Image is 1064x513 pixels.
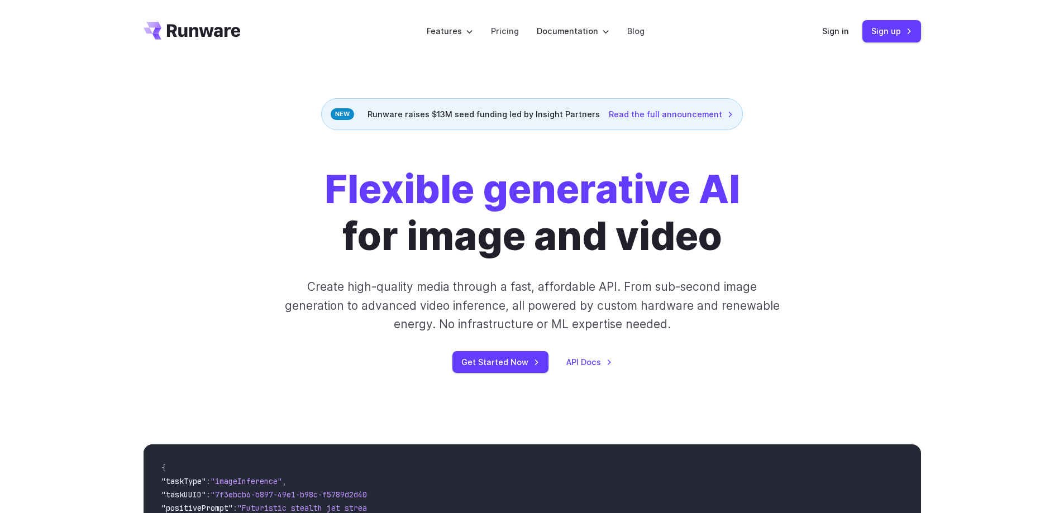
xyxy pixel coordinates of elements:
[627,25,645,37] a: Blog
[822,25,849,37] a: Sign in
[206,490,211,500] span: :
[325,166,740,260] h1: for image and video
[862,20,921,42] a: Sign up
[206,476,211,486] span: :
[609,108,733,121] a: Read the full announcement
[282,476,287,486] span: ,
[321,98,743,130] div: Runware raises $13M seed funding led by Insight Partners
[491,25,519,37] a: Pricing
[283,277,781,333] p: Create high-quality media through a fast, affordable API. From sub-second image generation to adv...
[211,476,282,486] span: "imageInference"
[233,503,237,513] span: :
[427,25,473,37] label: Features
[144,22,241,40] a: Go to /
[161,503,233,513] span: "positivePrompt"
[161,476,206,486] span: "taskType"
[325,165,740,213] strong: Flexible generative AI
[161,490,206,500] span: "taskUUID"
[161,463,166,473] span: {
[237,503,644,513] span: "Futuristic stealth jet streaking through a neon-lit cityscape with glowing purple exhaust"
[566,356,612,368] a: API Docs
[211,490,380,500] span: "7f3ebcb6-b897-49e1-b98c-f5789d2d40d7"
[452,351,548,373] a: Get Started Now
[537,25,609,37] label: Documentation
